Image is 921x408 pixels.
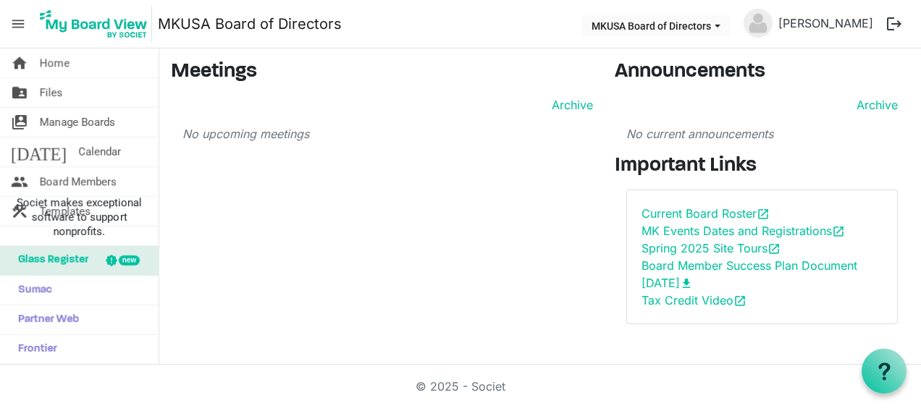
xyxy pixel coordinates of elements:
[642,293,747,307] a: Tax Credit Videoopen_in_new
[416,379,505,394] a: © 2025 - Societ
[626,125,899,143] p: No current announcements
[11,137,67,166] span: [DATE]
[182,125,593,143] p: No upcoming meetings
[773,9,879,38] a: [PERSON_NAME]
[40,78,63,107] span: Files
[11,78,28,107] span: folder_shared
[757,208,770,221] span: open_in_new
[582,15,730,35] button: MKUSA Board of Directors dropdownbutton
[35,6,158,42] a: My Board View Logo
[767,242,781,255] span: open_in_new
[119,255,140,265] div: new
[851,96,898,114] a: Archive
[40,167,117,196] span: Board Members
[11,276,52,305] span: Sumac
[11,305,79,334] span: Partner Web
[680,277,693,290] span: download
[879,9,909,39] button: logout
[35,6,152,42] img: My Board View Logo
[7,195,152,239] span: Societ makes exceptional software to support nonprofits.
[171,60,593,85] h3: Meetings
[11,167,28,196] span: people
[11,108,28,137] span: switch_account
[546,96,593,114] a: Archive
[642,206,770,221] a: Current Board Rosteropen_in_new
[40,48,70,77] span: Home
[615,60,910,85] h3: Announcements
[11,48,28,77] span: home
[642,258,857,290] a: Board Member Success Plan Document [DATE]download
[642,241,781,255] a: Spring 2025 Site Toursopen_in_new
[40,108,115,137] span: Manage Boards
[733,294,747,307] span: open_in_new
[642,224,845,238] a: MK Events Dates and Registrationsopen_in_new
[744,9,773,38] img: no-profile-picture.svg
[11,246,88,275] span: Glass Register
[11,335,57,364] span: Frontier
[615,154,910,179] h3: Important Links
[158,9,342,38] a: MKUSA Board of Directors
[4,10,32,38] span: menu
[832,225,845,238] span: open_in_new
[78,137,121,166] span: Calendar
